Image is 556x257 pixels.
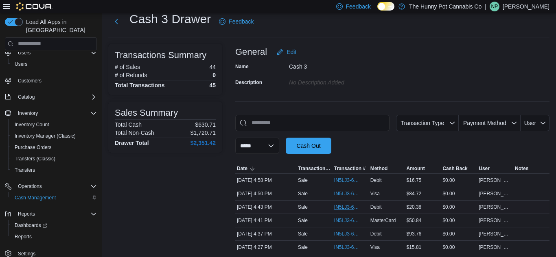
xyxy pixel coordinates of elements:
button: Customers [2,75,100,86]
span: [PERSON_NAME] [479,177,512,184]
span: Reports [15,233,32,240]
h4: Total Transactions [115,82,165,89]
span: Transfers (Classic) [11,154,97,164]
button: Reports [15,209,38,219]
button: Reports [8,231,100,242]
span: Transaction Type [401,120,444,126]
span: Notes [515,165,528,172]
span: Cash Management [11,193,97,203]
button: Operations [15,181,45,191]
button: User [477,164,513,173]
button: Users [2,47,100,58]
span: Transfers (Classic) [15,155,55,162]
a: Reports [11,232,35,242]
span: IN5LJ3-6157105 [334,190,359,197]
span: Users [18,50,31,56]
p: $630.71 [195,121,216,128]
span: NP [491,2,498,11]
span: Transaction # [334,165,366,172]
a: Cash Management [11,193,59,203]
button: Purchase Orders [8,142,100,153]
h4: $2,351.42 [190,140,216,146]
span: Feedback [346,2,371,11]
span: [PERSON_NAME] [479,204,512,210]
a: Transfers [11,165,38,175]
div: Cash 3 [289,60,398,70]
button: Transaction # [333,164,369,173]
p: Sale [298,177,308,184]
span: [PERSON_NAME] [479,217,512,224]
p: Sale [298,244,308,251]
span: Cash Out [296,142,320,150]
span: MasterCard [370,217,396,224]
button: Notes [513,164,549,173]
span: [PERSON_NAME] [479,244,512,251]
button: Transaction Type [296,164,333,173]
span: User [524,120,536,126]
span: Reports [15,209,97,219]
button: Inventory Manager (Classic) [8,130,100,142]
h6: # of Refunds [115,72,147,78]
span: Edit [287,48,296,56]
div: $0.00 [441,175,477,185]
button: Payment Method [459,115,521,131]
span: Catalog [18,94,35,100]
a: Users [11,59,31,69]
span: Transfers [15,167,35,173]
span: $84.72 [407,190,422,197]
div: [DATE] 4:37 PM [235,229,296,239]
button: IN5LJ3-6156927 [334,242,367,252]
span: Load All Apps in [GEOGRAPHIC_DATA] [23,18,97,34]
button: Cash Management [8,192,100,203]
div: $0.00 [441,189,477,199]
div: [DATE] 4:41 PM [235,216,296,225]
span: Debit [370,177,382,184]
button: IN5LJ3-6157172 [334,175,367,185]
button: Users [15,48,34,58]
span: Debit [370,231,382,237]
span: $50.84 [407,217,422,224]
p: 0 [212,72,216,78]
h6: Total Non-Cash [115,130,154,136]
p: The Hunny Pot Cannabis Co [409,2,482,11]
span: IN5LJ3-6156927 [334,244,359,251]
div: $0.00 [441,229,477,239]
div: [DATE] 4:43 PM [235,202,296,212]
p: Sale [298,204,308,210]
span: $93.76 [407,231,422,237]
a: Inventory Count [11,120,53,130]
a: Customers [15,76,45,86]
div: No Description added [289,76,398,86]
p: Sale [298,190,308,197]
button: Next [108,13,125,30]
span: IN5LJ3-6157172 [334,177,359,184]
button: Edit [274,44,300,60]
span: Visa [370,244,380,251]
span: Dashboards [15,222,47,229]
div: Nick Parks [490,2,499,11]
span: IN5LJ3-6156994 [334,231,359,237]
span: User [479,165,490,172]
div: $0.00 [441,216,477,225]
a: Dashboards [8,220,100,231]
span: Catalog [15,92,97,102]
p: $1,720.71 [190,130,216,136]
span: IN5LJ3-6157029 [334,217,359,224]
button: Operations [2,181,100,192]
label: Description [235,79,262,86]
span: Dashboards [11,220,97,230]
span: Payment Method [463,120,506,126]
span: Date [237,165,247,172]
button: IN5LJ3-6156994 [334,229,367,239]
h3: General [235,47,267,57]
button: Inventory [2,108,100,119]
span: [PERSON_NAME] [479,231,512,237]
span: Purchase Orders [11,143,97,152]
span: Users [15,48,97,58]
button: User [521,115,549,131]
span: Visa [370,190,380,197]
span: Inventory Manager (Classic) [15,133,76,139]
p: 44 [209,64,216,70]
button: Cash Out [286,138,331,154]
